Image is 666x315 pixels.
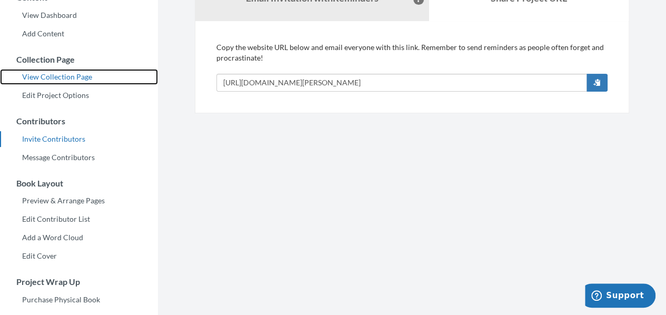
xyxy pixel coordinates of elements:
[216,42,608,92] div: Copy the website URL below and email everyone with this link. Remember to send reminders as peopl...
[1,277,158,287] h3: Project Wrap Up
[1,55,158,64] h3: Collection Page
[1,116,158,126] h3: Contributors
[1,179,158,188] h3: Book Layout
[585,283,655,310] iframe: Opens a widget where you can chat to one of our agents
